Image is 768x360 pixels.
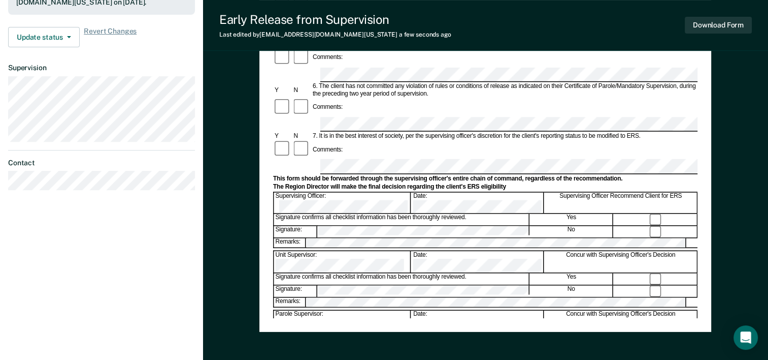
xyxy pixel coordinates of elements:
div: Signature confirms all checklist information has been thoroughly reviewed. [274,274,529,285]
div: 7. It is in the best interest of society, per the supervising officer's discretion for the client... [311,132,697,140]
div: Y [273,86,292,94]
button: Download Form [685,17,752,34]
div: Comments: [311,146,344,154]
dt: Supervision [8,64,195,72]
div: No [530,286,613,297]
div: Signature: [274,226,317,237]
div: N [292,86,311,94]
div: Concur with Supervising Officer's Decision [545,311,697,332]
div: Signature confirms all checklist information has been thoroughly reviewed. [274,214,529,225]
div: Parole Supervisor: [274,311,411,332]
div: This form should be forwarded through the supervising officer's entire chain of command, regardle... [273,175,697,183]
span: a few seconds ago [399,31,451,38]
div: Signature: [274,286,317,297]
div: 6. The client has not committed any violation of rules or conditions of release as indicated on t... [311,82,697,98]
div: Remarks: [274,297,307,307]
div: Concur with Supervising Officer's Decision [545,251,697,273]
div: Unit Supervisor: [274,251,411,273]
div: Supervising Officer Recommend Client for ERS [545,192,697,214]
div: N [292,132,311,140]
div: The Region Director will make the final decision regarding the client's ERS eligibility [273,183,697,191]
div: Early Release from Supervision [219,12,451,27]
div: Remarks: [274,238,307,248]
div: Last edited by [EMAIL_ADDRESS][DOMAIN_NAME][US_STATE] [219,31,451,38]
div: Supervising Officer: [274,192,411,214]
div: Yes [530,274,613,285]
div: Comments: [311,54,344,62]
div: Date: [412,311,544,332]
div: Date: [412,192,544,214]
div: Comments: [311,104,344,111]
div: Open Intercom Messenger [733,325,758,350]
button: Update status [8,27,80,47]
div: Date: [412,251,544,273]
dt: Contact [8,159,195,167]
div: Yes [530,214,613,225]
div: No [530,226,613,237]
span: Revert Changes [84,27,137,47]
div: Y [273,132,292,140]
